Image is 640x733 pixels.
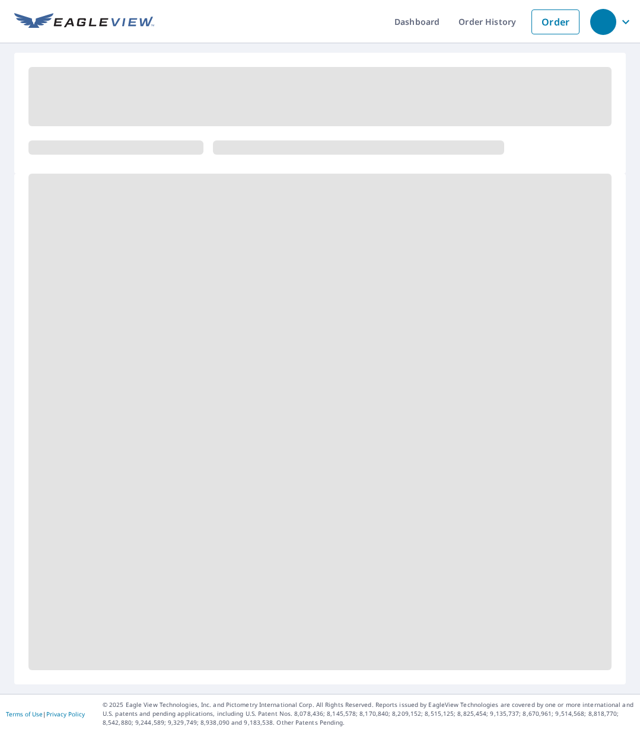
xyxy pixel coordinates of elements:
[103,700,634,727] p: © 2025 Eagle View Technologies, Inc. and Pictometry International Corp. All Rights Reserved. Repo...
[531,9,579,34] a: Order
[6,710,43,718] a: Terms of Use
[6,710,85,718] p: |
[14,13,154,31] img: EV Logo
[46,710,85,718] a: Privacy Policy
